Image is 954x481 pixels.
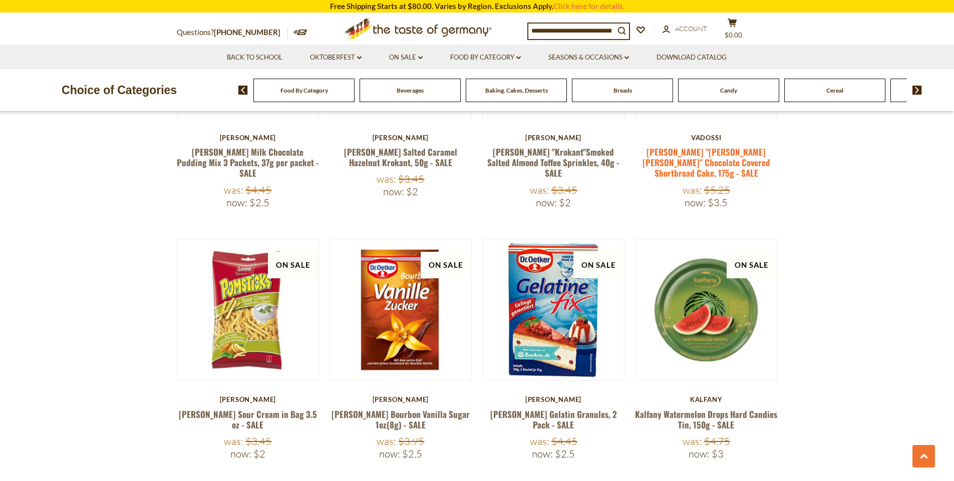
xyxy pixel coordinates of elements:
a: Kalfany Watermelon Drops Hard Candies Tin, 150g - SALE [635,408,777,431]
a: On Sale [389,52,423,63]
span: Account [675,25,707,33]
a: [PERSON_NAME] "Krokant"Smoked Salted Almond Toffee Sprinkles, 40g - SALE [487,146,619,180]
a: Account [663,24,707,35]
a: Back to School [227,52,282,63]
label: Was: [224,184,243,196]
button: $0.00 [718,18,748,43]
img: next arrow [912,86,922,95]
a: Seasons & Occasions [548,52,629,63]
a: Beverages [397,87,424,94]
img: Dr. Oetker Bourbon Vanilla Sugar 1oz(8g) - SALE [330,239,472,381]
label: Was: [224,435,243,447]
span: $2 [253,447,265,460]
label: Was: [530,435,549,447]
label: Now: [230,447,251,460]
label: Was: [683,184,702,196]
a: Food By Category [450,52,521,63]
span: $0.00 [725,31,742,39]
a: [PHONE_NUMBER] [214,28,280,37]
a: Baking, Cakes, Desserts [485,87,548,94]
label: Now: [226,196,247,209]
span: $2 [559,196,571,209]
span: $3.45 [245,435,271,447]
span: $3 [712,447,724,460]
a: [PERSON_NAME] Sour Cream in Bag 3.5 oz - SALE [179,408,317,431]
label: Now: [685,196,706,209]
img: Kalfany Watermelon Drops Hard Candies Tin, 150g - SALE [635,239,777,381]
a: [PERSON_NAME] Salted Caramel Hazelnut Krokant, 50g - SALE [344,146,457,169]
label: Was: [530,184,549,196]
a: Click here for details. [553,2,624,11]
a: [PERSON_NAME] Gelatin Granules, 2 Pack - SALE [490,408,617,431]
div: [PERSON_NAME] [482,134,625,142]
span: $2.5 [555,447,575,460]
span: $5.25 [704,184,730,196]
span: $3.95 [398,435,424,447]
span: $2.5 [249,196,269,209]
div: [PERSON_NAME] [482,395,625,403]
div: Kalfany [635,395,778,403]
span: $3.5 [708,196,728,209]
span: $4.45 [245,184,271,196]
span: $3.45 [551,184,577,196]
div: [PERSON_NAME] [177,134,320,142]
label: Now: [689,447,710,460]
div: [PERSON_NAME] [177,395,320,403]
span: $4.45 [551,435,577,447]
label: Was: [683,435,702,447]
a: Cereal [826,87,843,94]
span: $2 [406,185,418,198]
a: Breads [613,87,632,94]
a: [PERSON_NAME] "[PERSON_NAME] [PERSON_NAME]" Chocolate Covered Shortbread Cake, 175g - SALE [643,146,770,180]
img: previous arrow [238,86,248,95]
label: Now: [379,447,400,460]
span: $2.5 [402,447,422,460]
img: Dr. Oetker Gelatin Granules, 2 Pack - SALE [483,239,624,381]
a: Download Catalog [657,52,727,63]
label: Now: [536,196,557,209]
span: $3.45 [398,173,424,185]
span: $4.75 [704,435,730,447]
div: [PERSON_NAME] [330,395,472,403]
a: Oktoberfest [310,52,362,63]
label: Now: [532,447,553,460]
a: Candy [720,87,737,94]
label: Was: [377,173,396,185]
a: Food By Category [280,87,328,94]
label: Now: [383,185,404,198]
a: [PERSON_NAME] Milk Chocolate Pudding Mix 3 Packets, 37g per packet - SALE [177,146,319,180]
a: [PERSON_NAME] Bourbon Vanilla Sugar 1oz(8g) - SALE [332,408,470,431]
div: Vadossi [635,134,778,142]
img: Lorenz Pomsticks Sour Cream in Bag 3.5 oz - SALE [177,239,319,381]
label: Was: [377,435,396,447]
p: Questions? [177,26,288,39]
div: [PERSON_NAME] [330,134,472,142]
